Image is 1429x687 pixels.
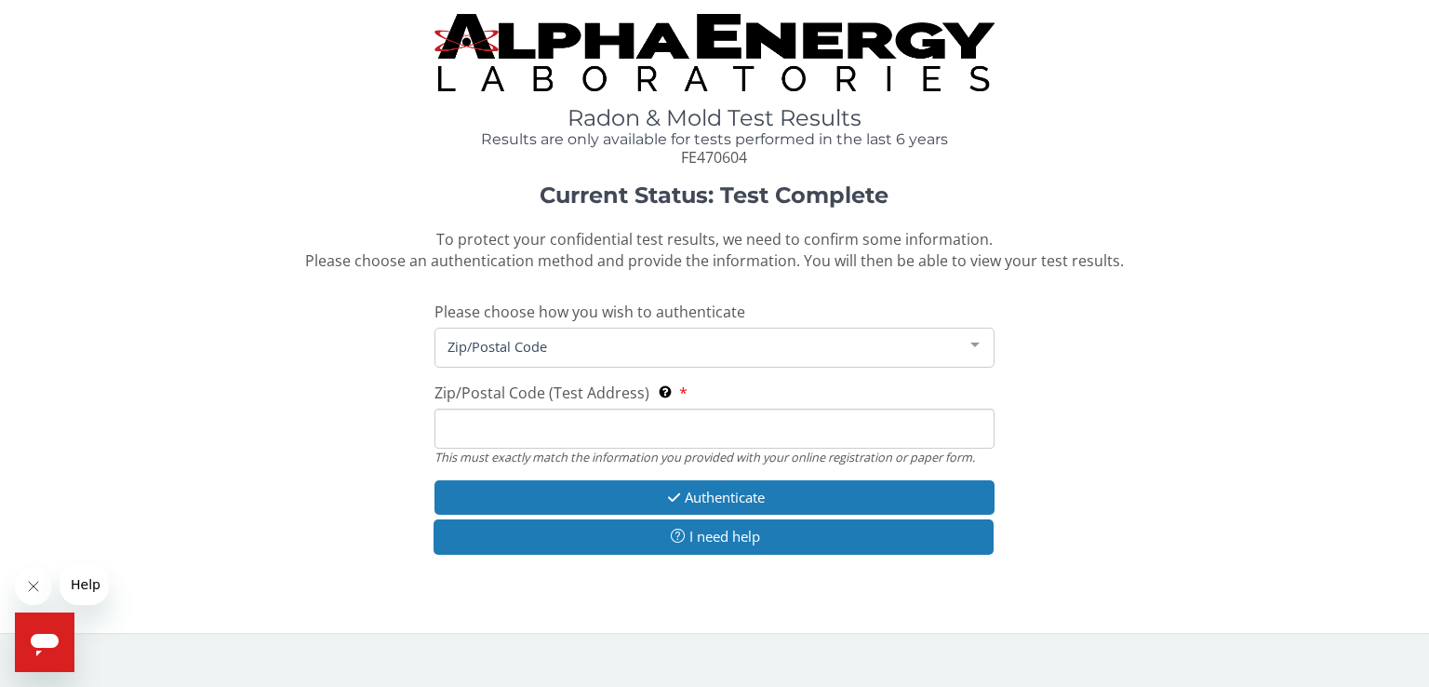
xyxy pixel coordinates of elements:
span: Please choose how you wish to authenticate [434,302,745,322]
iframe: Button to launch messaging window [15,613,74,672]
strong: Current Status: Test Complete [540,182,888,209]
span: Zip/Postal Code (Test Address) [434,383,649,403]
img: TightCrop.jpg [434,14,995,91]
button: I need help [434,519,994,554]
div: This must exactly match the information you provided with your online registration or paper form. [434,449,995,465]
span: To protect your confidential test results, we need to confirm some information. Please choose an ... [305,229,1124,271]
h4: Results are only available for tests performed in the last 6 years [434,131,995,148]
span: FE470604 [681,147,747,168]
iframe: Close message [15,568,52,605]
h1: Radon & Mold Test Results [434,106,995,130]
iframe: Message from company [60,564,109,605]
span: Zip/Postal Code [443,336,956,357]
button: Authenticate [434,480,995,515]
